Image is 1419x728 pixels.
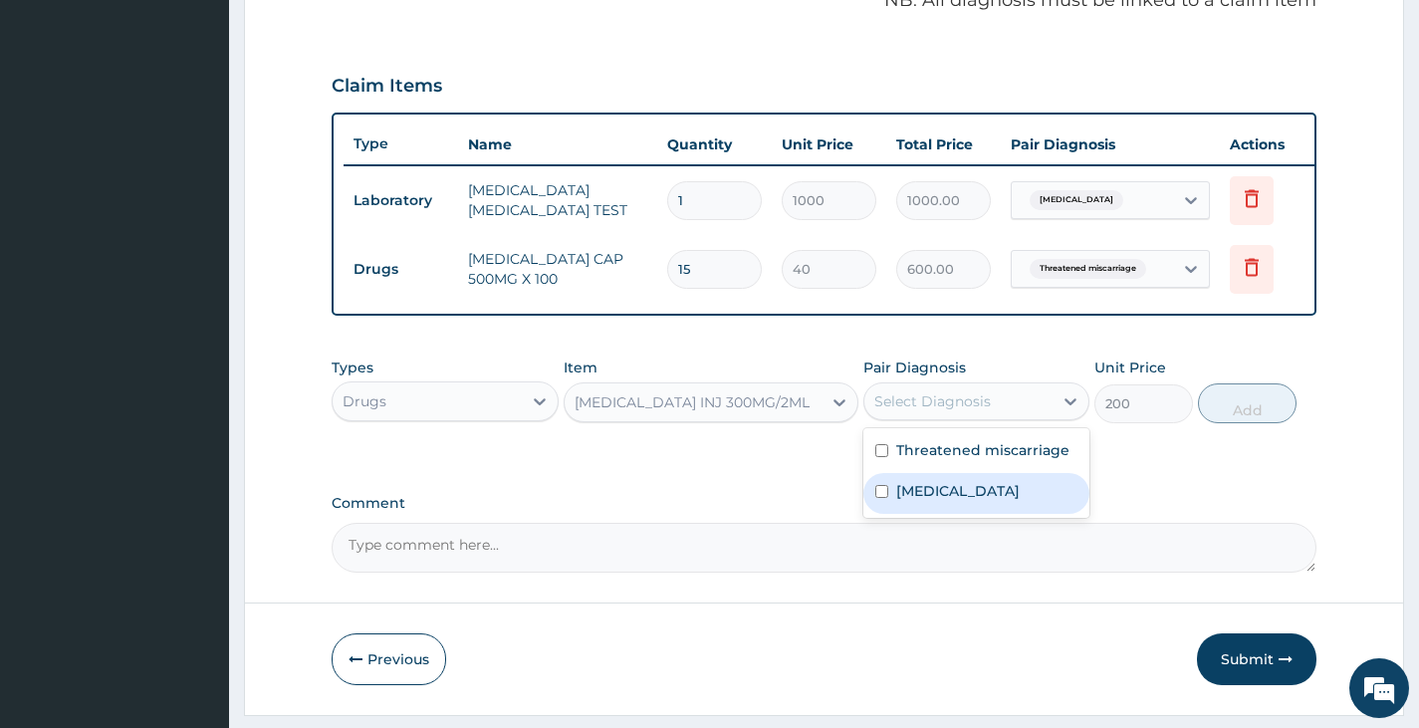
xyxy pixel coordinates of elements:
[332,495,1316,512] label: Comment
[327,10,374,58] div: Minimize live chat window
[1198,383,1297,423] button: Add
[896,440,1069,460] label: Threatened miscarriage
[458,170,657,230] td: [MEDICAL_DATA] [MEDICAL_DATA] TEST
[1030,190,1123,210] span: [MEDICAL_DATA]
[332,633,446,685] button: Previous
[344,182,458,219] td: Laboratory
[896,481,1020,501] label: [MEDICAL_DATA]
[37,100,81,149] img: d_794563401_company_1708531726252_794563401
[458,239,657,299] td: [MEDICAL_DATA] CAP 500MG X 100
[657,124,772,164] th: Quantity
[1030,259,1146,279] span: Threatened miscarriage
[343,391,386,411] div: Drugs
[874,391,991,411] div: Select Diagnosis
[772,124,886,164] th: Unit Price
[575,392,810,412] div: [MEDICAL_DATA] INJ 300MG/2ML
[1094,358,1166,377] label: Unit Price
[10,502,379,572] textarea: Type your message and hit 'Enter'
[1197,633,1316,685] button: Submit
[1001,124,1220,164] th: Pair Diagnosis
[1220,124,1319,164] th: Actions
[104,112,335,137] div: Chat with us now
[886,124,1001,164] th: Total Price
[332,76,442,98] h3: Claim Items
[863,358,966,377] label: Pair Diagnosis
[564,358,597,377] label: Item
[344,125,458,162] th: Type
[458,124,657,164] th: Name
[344,251,458,288] td: Drugs
[116,230,275,431] span: We're online!
[332,360,373,376] label: Types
